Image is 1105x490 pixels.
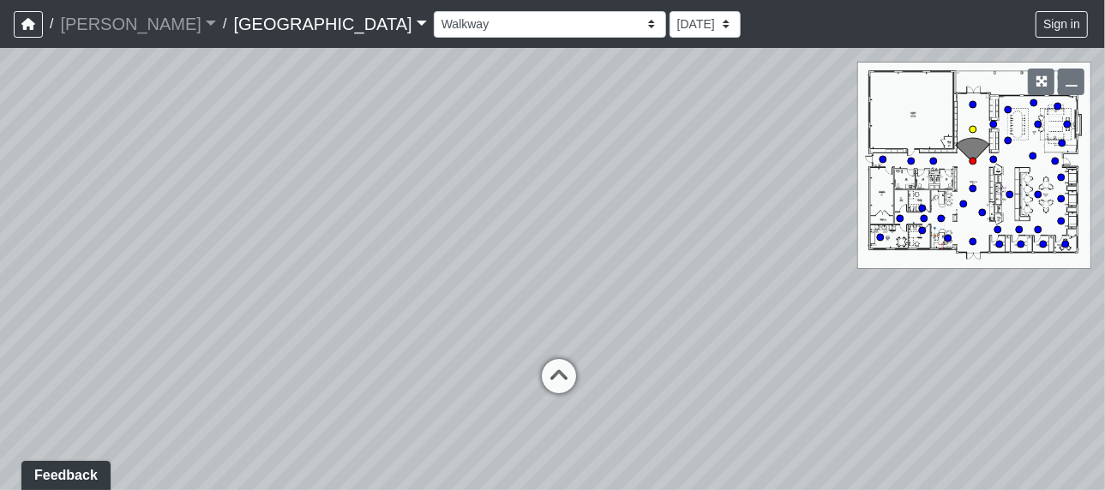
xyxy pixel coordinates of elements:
[60,7,216,41] a: [PERSON_NAME]
[13,456,114,490] iframe: Ybug feedback widget
[1036,11,1088,38] button: Sign in
[216,7,233,41] span: /
[233,7,426,41] a: [GEOGRAPHIC_DATA]
[43,7,60,41] span: /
